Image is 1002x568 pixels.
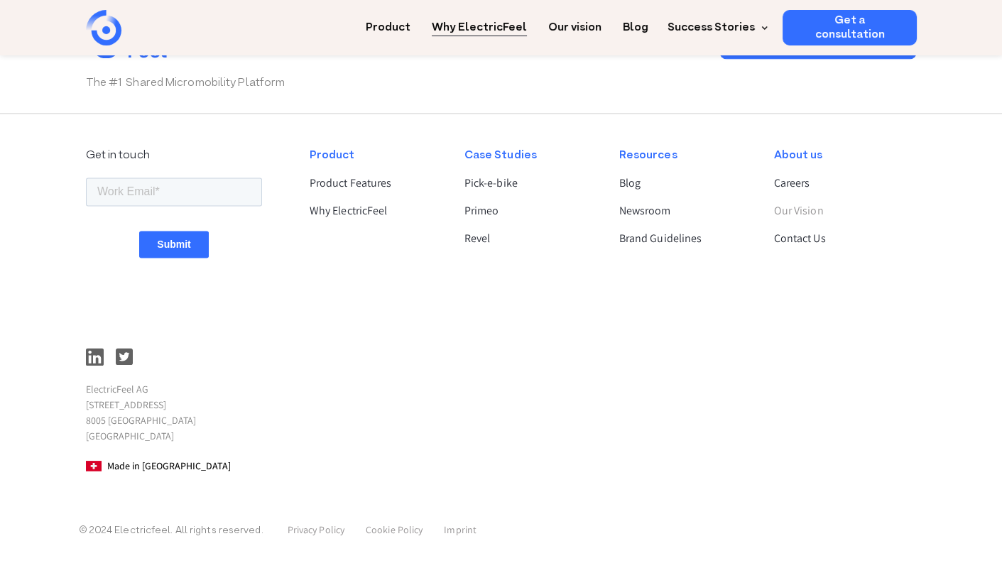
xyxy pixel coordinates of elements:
a: Get a consultation [783,10,917,45]
a: Product Features [310,175,440,192]
div: Resources [619,147,750,164]
a: Our Vision [774,202,905,219]
p: © 2024 Electricfeel. All rights reserved. [79,523,263,540]
div: About us [774,147,905,164]
a: Pick-e-bike [464,175,595,192]
div: Success Stories [668,19,755,36]
a: Revel [464,230,595,247]
a: Newsroom [619,202,750,219]
div: Get in touch [86,147,262,164]
a: Blog [619,175,750,192]
a: Our vision [548,10,601,36]
iframe: Chatbot [908,474,982,548]
p: Made in [GEOGRAPHIC_DATA] [86,458,262,474]
a: Primeo [464,202,595,219]
a: Blog [623,10,648,36]
a: Cookie Policy [366,523,423,536]
p: The #1 Shared Micromobility Platform [86,75,706,92]
div: Success Stories [659,10,772,45]
a: Imprint [444,523,477,536]
a: home [86,10,200,45]
div: Case Studies [464,147,595,164]
a: Careers [774,175,905,192]
iframe: Form 1 [86,175,262,331]
p: ElectricFeel AG [STREET_ADDRESS] 8005 [GEOGRAPHIC_DATA] [GEOGRAPHIC_DATA] [86,381,262,444]
div: Product [310,147,440,164]
a: Why ElectricFeel [310,202,440,219]
a: Contact Us [774,230,905,247]
a: Privacy Policy [288,523,344,536]
a: Product [366,10,410,36]
a: Why ElectricFeel [432,10,527,36]
a: Brand Guidelines [619,230,750,247]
